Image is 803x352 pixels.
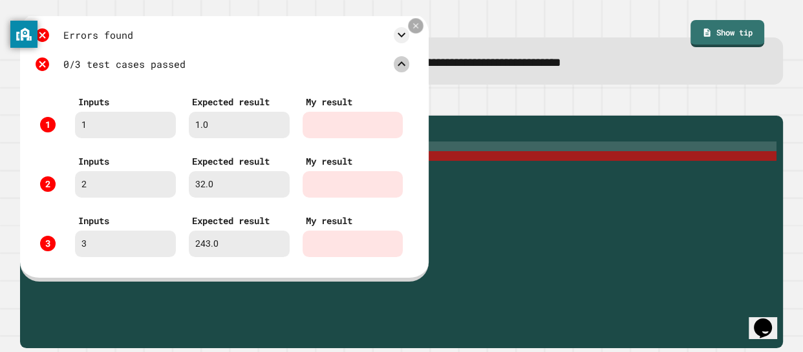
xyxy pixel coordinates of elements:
iframe: chat widget [749,300,790,339]
button: privacy banner [10,21,37,48]
div: Errors found [63,28,133,42]
div: 2 [40,176,56,192]
div: My result [306,154,400,168]
div: 1 [75,112,176,138]
div: 0/3 test cases passed [63,57,186,71]
div: 3 [40,236,56,251]
div: My result [306,95,400,109]
div: Expected result [192,154,286,168]
div: 2 [75,171,176,198]
div: Inputs [78,214,173,227]
div: 1 [40,117,56,132]
div: 3 [75,231,176,257]
div: Expected result [192,95,286,109]
div: 32.0 [189,171,290,198]
a: Show tip [691,20,764,47]
div: Inputs [78,154,173,168]
div: Inputs [78,95,173,109]
div: My result [306,214,400,227]
div: Expected result [192,214,286,227]
div: 243.0 [189,231,290,257]
div: 1.0 [189,112,290,138]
